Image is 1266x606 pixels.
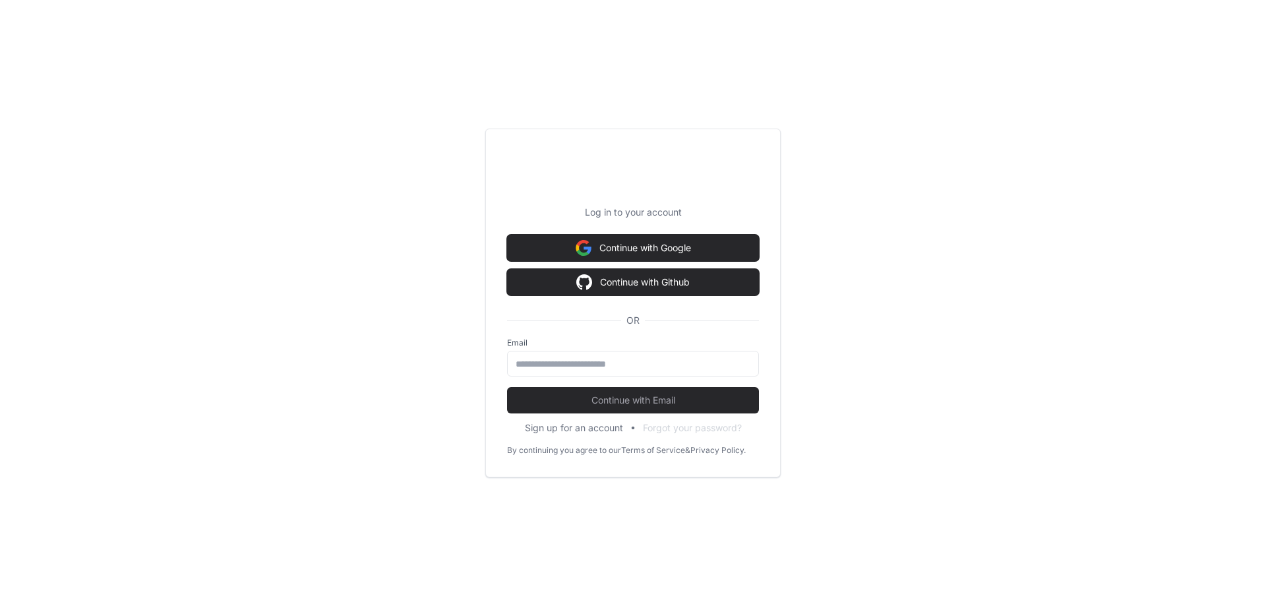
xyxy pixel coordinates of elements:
button: Sign up for an account [525,421,623,435]
button: Continue with Email [507,387,759,413]
img: Sign in with google [576,235,591,261]
span: OR [621,314,645,327]
button: Continue with Google [507,235,759,261]
div: By continuing you agree to our [507,445,621,456]
label: Email [507,338,759,348]
div: & [685,445,690,456]
img: Sign in with google [576,269,592,295]
span: Continue with Email [507,394,759,407]
a: Terms of Service [621,445,685,456]
p: Log in to your account [507,206,759,219]
button: Continue with Github [507,269,759,295]
button: Forgot your password? [643,421,742,435]
a: Privacy Policy. [690,445,746,456]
